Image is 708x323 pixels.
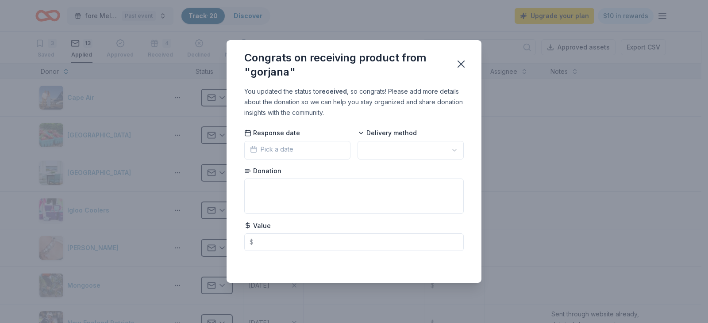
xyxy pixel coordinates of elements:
button: Pick a date [244,141,350,160]
span: Donation [244,167,281,175]
span: Pick a date [250,144,293,155]
b: received [319,87,347,95]
span: Response date [244,129,300,137]
span: Value [244,221,271,230]
div: Congrats on receiving product from "gorjana" [244,51,444,79]
span: Delivery method [358,129,417,137]
div: You updated the status to , so congrats! Please add more details about the donation so we can hel... [244,86,464,118]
